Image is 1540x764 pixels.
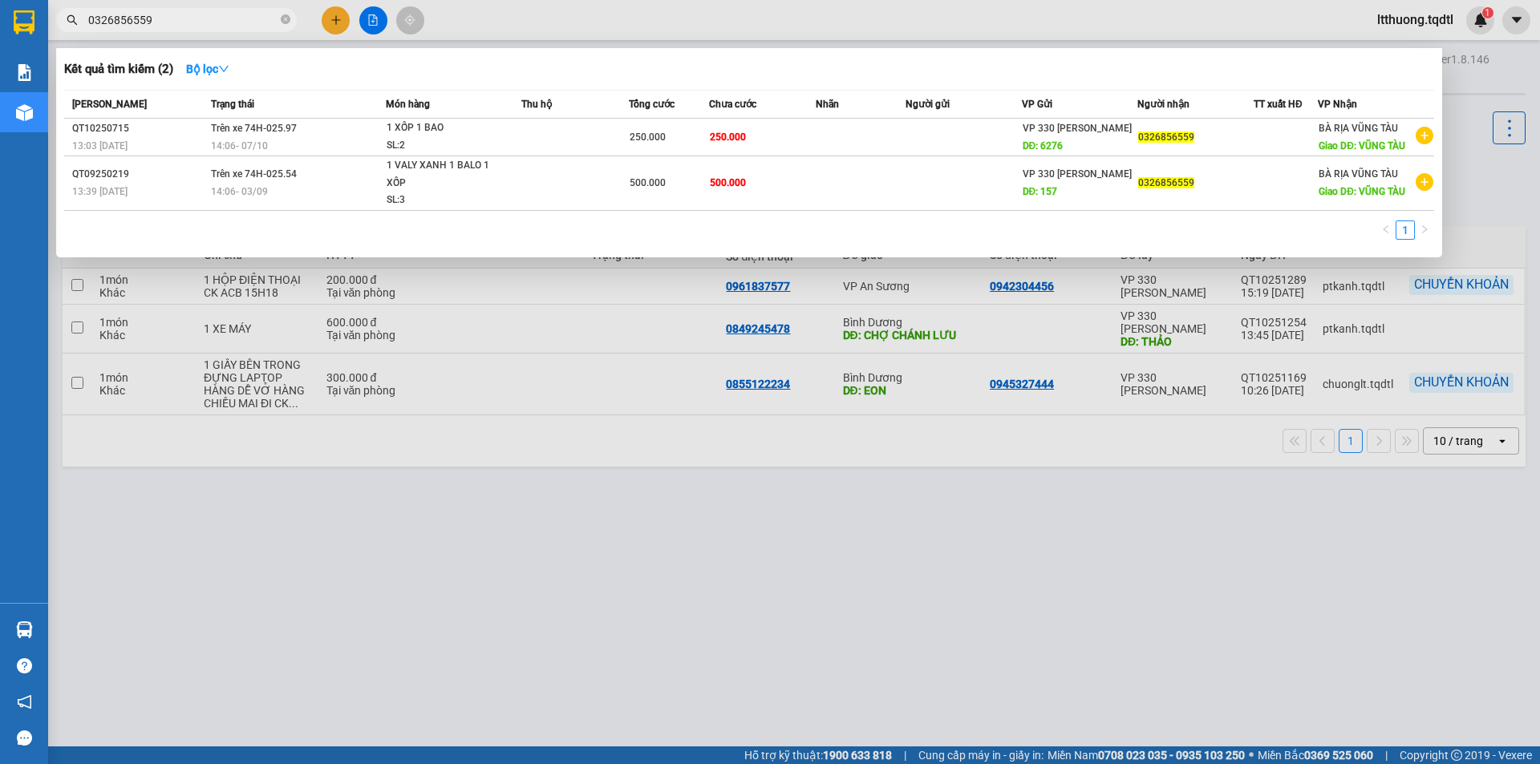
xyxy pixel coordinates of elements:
[88,11,278,29] input: Tìm tên, số ĐT hoặc mã đơn
[1023,168,1132,180] span: VP 330 [PERSON_NAME]
[1396,220,1415,240] li: 1
[630,177,666,188] span: 500.000
[710,177,746,188] span: 500.000
[1319,140,1405,152] span: Giao DĐ: VŨNG TÀU
[211,140,268,152] span: 14:06 - 07/10
[1318,99,1357,110] span: VP Nhận
[218,63,229,75] span: down
[1254,99,1303,110] span: TT xuất HĐ
[816,99,839,110] span: Nhãn
[1137,99,1189,110] span: Người nhận
[1023,140,1064,152] span: DĐ: 6276
[1420,224,1429,234] span: right
[1319,123,1398,134] span: BÀ RỊA VŨNG TÀU
[16,621,33,638] img: warehouse-icon
[72,140,128,152] span: 13:03 [DATE]
[1138,177,1194,188] span: 0326856559
[1319,186,1405,197] span: Giao DĐ: VŨNG TÀU
[387,119,507,137] div: 1 XỐP 1 BAO
[211,99,254,110] span: Trạng thái
[1138,131,1194,143] span: 0326856559
[72,186,128,197] span: 13:39 [DATE]
[72,99,147,110] span: [PERSON_NAME]
[1396,221,1414,239] a: 1
[709,99,756,110] span: Chưa cước
[1023,123,1132,134] span: VP 330 [PERSON_NAME]
[710,131,746,143] span: 250.000
[387,157,507,192] div: 1 VALY XANH 1 BALO 1 XỐP
[72,120,206,137] div: QT10250715
[16,104,33,121] img: warehouse-icon
[387,137,507,155] div: SL: 2
[1022,99,1052,110] span: VP Gửi
[64,61,173,78] h3: Kết quả tìm kiếm ( 2 )
[17,694,32,709] span: notification
[1376,220,1396,240] button: left
[521,99,552,110] span: Thu hộ
[386,99,430,110] span: Món hàng
[211,168,297,180] span: Trên xe 74H-025.54
[1381,224,1391,234] span: left
[906,99,950,110] span: Người gửi
[211,186,268,197] span: 14:06 - 03/09
[16,64,33,81] img: solution-icon
[17,730,32,746] span: message
[1376,220,1396,240] li: Previous Page
[281,14,290,24] span: close-circle
[629,99,675,110] span: Tổng cước
[186,63,229,75] strong: Bộ lọc
[67,14,78,26] span: search
[173,56,242,82] button: Bộ lọcdown
[1415,220,1434,240] button: right
[1319,168,1398,180] span: BÀ RỊA VŨNG TÀU
[630,131,666,143] span: 250.000
[281,13,290,28] span: close-circle
[72,166,206,183] div: QT09250219
[211,123,297,134] span: Trên xe 74H-025.97
[1416,173,1433,191] span: plus-circle
[1416,127,1433,144] span: plus-circle
[17,658,32,673] span: question-circle
[1415,220,1434,240] li: Next Page
[14,10,34,34] img: logo-vxr
[1023,186,1058,197] span: DĐ: 157
[387,192,507,209] div: SL: 3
